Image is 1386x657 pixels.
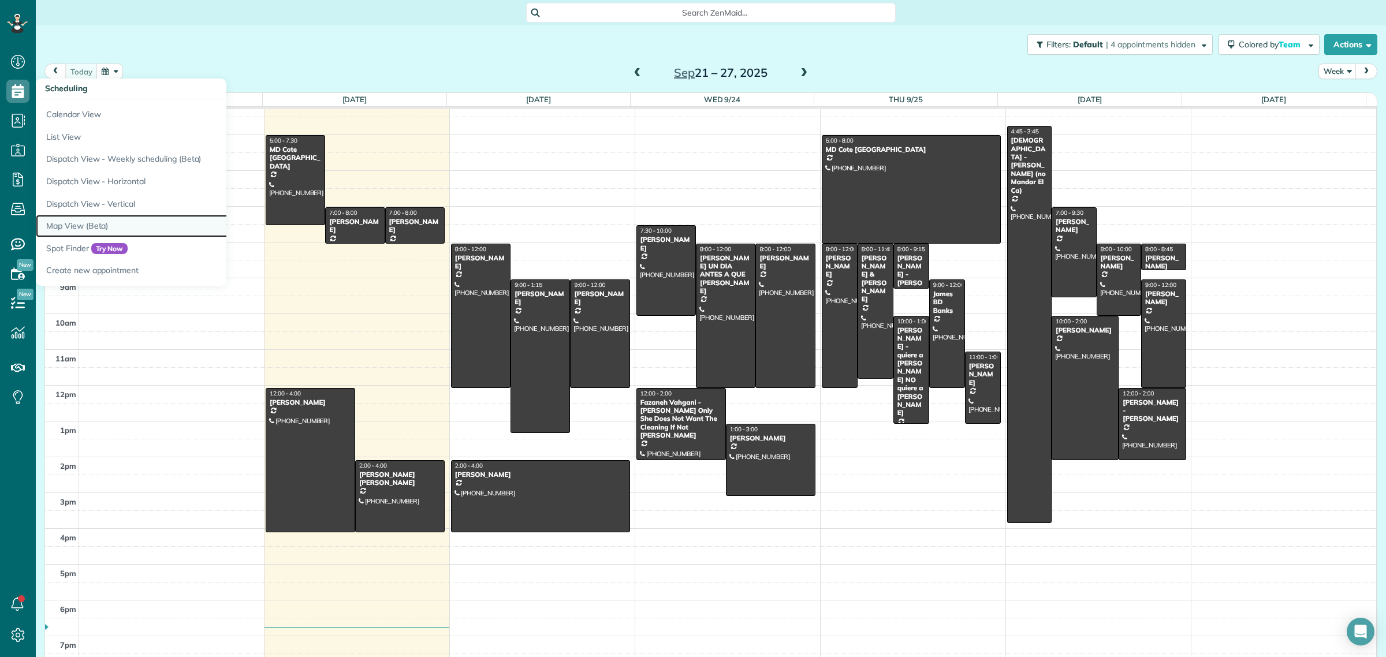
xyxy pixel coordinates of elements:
[44,64,66,79] button: prev
[55,354,76,363] span: 11am
[1261,95,1286,104] a: [DATE]
[389,218,441,234] div: [PERSON_NAME]
[60,282,76,292] span: 9am
[574,281,605,289] span: 9:00 - 12:00
[889,95,923,104] a: Thu 9/25
[269,145,322,170] div: MD Cote [GEOGRAPHIC_DATA]
[389,209,417,216] span: 7:00 - 8:00
[729,434,812,442] div: [PERSON_NAME]
[1055,218,1093,234] div: [PERSON_NAME]
[1078,95,1102,104] a: [DATE]
[861,254,890,304] div: [PERSON_NAME] & [PERSON_NAME]
[1145,254,1182,296] div: [PERSON_NAME] AND [PERSON_NAME]
[1011,128,1039,135] span: 4:45 - 3:45
[60,425,76,435] span: 1pm
[17,289,33,300] span: New
[862,245,893,253] span: 8:00 - 11:45
[17,259,33,271] span: New
[60,533,76,542] span: 4pm
[55,318,76,327] span: 10am
[1355,64,1377,79] button: next
[269,398,352,406] div: [PERSON_NAME]
[454,254,507,271] div: [PERSON_NAME]
[1123,390,1154,397] span: 12:00 - 2:00
[526,95,551,104] a: [DATE]
[826,137,854,144] span: 5:00 - 8:00
[36,148,325,170] a: Dispatch View - Weekly scheduling (Beta)
[329,209,357,216] span: 7:00 - 8:00
[1101,245,1132,253] span: 8:00 - 10:00
[897,245,925,253] span: 8:00 - 9:15
[825,145,997,154] div: MD Cote [GEOGRAPHIC_DATA]
[91,243,128,255] span: Try Now
[270,390,301,397] span: 12:00 - 4:00
[55,390,76,399] span: 12pm
[515,281,542,289] span: 9:00 - 1:15
[1106,39,1195,50] span: | 4 appointments hidden
[649,66,793,79] h2: 21 – 27, 2025
[514,290,567,307] div: [PERSON_NAME]
[1318,64,1357,79] button: Week
[699,254,752,296] div: [PERSON_NAME] UN DIA ANTES A QUE [PERSON_NAME]
[1055,326,1115,334] div: [PERSON_NAME]
[36,237,325,260] a: Spot FinderTry Now
[969,353,1000,361] span: 11:00 - 1:00
[1324,34,1377,55] button: Actions
[1027,34,1213,55] button: Filters: Default | 4 appointments hidden
[640,390,672,397] span: 12:00 - 2:00
[640,236,692,252] div: [PERSON_NAME]
[342,95,367,104] a: [DATE]
[933,290,962,315] div: James BD Banks
[1056,209,1083,216] span: 7:00 - 9:30
[759,245,791,253] span: 8:00 - 12:00
[1145,245,1173,253] span: 8:00 - 8:45
[60,604,76,614] span: 6pm
[36,170,325,193] a: Dispatch View - Horizontal
[1145,290,1182,307] div: [PERSON_NAME]
[897,318,929,325] span: 10:00 - 1:00
[674,65,695,80] span: Sep
[1279,39,1302,50] span: Team
[1122,398,1182,423] div: [PERSON_NAME] - [PERSON_NAME]
[700,245,731,253] span: 8:00 - 12:00
[1011,136,1048,195] div: [DEMOGRAPHIC_DATA] - [PERSON_NAME] (no Mandar El Ca)
[455,462,483,469] span: 2:00 - 4:00
[825,254,854,279] div: [PERSON_NAME]
[359,462,387,469] span: 2:00 - 4:00
[60,497,76,506] span: 3pm
[359,471,441,487] div: [PERSON_NAME] [PERSON_NAME]
[1239,39,1305,50] span: Colored by
[640,227,672,234] span: 7:30 - 10:00
[1022,34,1213,55] a: Filters: Default | 4 appointments hidden
[65,64,98,79] button: today
[640,398,722,440] div: Fazaneh Vahgani - [PERSON_NAME] Only She Does Not Want The Cleaning If Not [PERSON_NAME]
[329,218,381,234] div: [PERSON_NAME]
[36,99,325,126] a: Calendar View
[704,95,741,104] a: Wed 9/24
[454,471,627,479] div: [PERSON_NAME]
[1073,39,1104,50] span: Default
[1056,318,1087,325] span: 10:00 - 2:00
[36,259,325,286] a: Create new appointment
[36,126,325,148] a: List View
[1347,618,1374,645] div: Open Intercom Messenger
[897,326,926,417] div: [PERSON_NAME] - quiere a [PERSON_NAME] NO quiere a [PERSON_NAME]
[60,461,76,471] span: 2pm
[933,281,964,289] span: 9:00 - 12:00
[759,254,811,271] div: [PERSON_NAME]
[1219,34,1320,55] button: Colored byTeam
[730,425,758,433] span: 1:00 - 3:00
[455,245,486,253] span: 8:00 - 12:00
[60,569,76,578] span: 5pm
[897,254,926,304] div: [PERSON_NAME] - [PERSON_NAME]
[60,640,76,649] span: 7pm
[270,137,297,144] span: 5:00 - 7:30
[968,362,997,387] div: [PERSON_NAME]
[45,83,88,94] span: Scheduling
[826,245,857,253] span: 8:00 - 12:00
[573,290,626,307] div: [PERSON_NAME]
[1046,39,1071,50] span: Filters:
[36,215,325,237] a: Map View (Beta)
[1100,254,1138,271] div: [PERSON_NAME]
[36,193,325,215] a: Dispatch View - Vertical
